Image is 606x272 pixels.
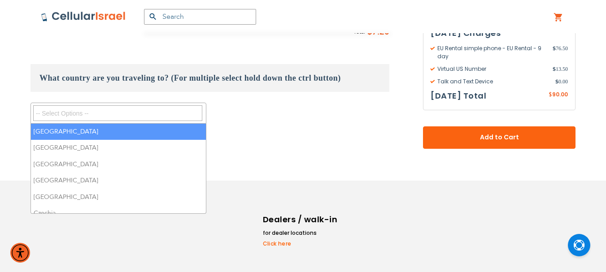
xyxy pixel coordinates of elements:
[31,205,206,222] li: Czechia
[553,65,556,73] span: $
[431,65,553,73] span: Virtual US Number
[263,229,339,237] li: for dealer locations
[263,240,339,248] a: Click here
[10,243,30,263] div: Accessibility Menu
[31,124,206,140] li: [GEOGRAPHIC_DATA]
[555,78,568,86] span: 0.00
[31,64,389,92] h3: What country are you traveling to? (For multiple select hold down the ctrl button)
[31,156,206,173] li: [GEOGRAPHIC_DATA]
[263,213,339,226] h6: Dealers / walk-in
[31,189,206,206] li: [GEOGRAPHIC_DATA]
[431,44,553,60] span: EU Rental simple phone - EU Rental - 9 day
[549,91,552,99] span: $
[553,65,568,73] span: 13.50
[31,173,206,189] li: [GEOGRAPHIC_DATA]
[555,78,558,86] span: $
[144,9,256,25] input: Search
[31,140,206,156] li: [GEOGRAPHIC_DATA]
[431,78,555,86] span: Talk and Text Device
[431,89,486,103] h3: [DATE] Total
[553,44,556,52] span: $
[33,105,202,121] textarea: Search
[552,91,568,98] span: 90.00
[423,126,575,149] button: Add to Cart
[453,133,546,142] span: Add to Cart
[41,11,126,22] img: Cellular Israel Logo
[553,44,568,60] span: 76.50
